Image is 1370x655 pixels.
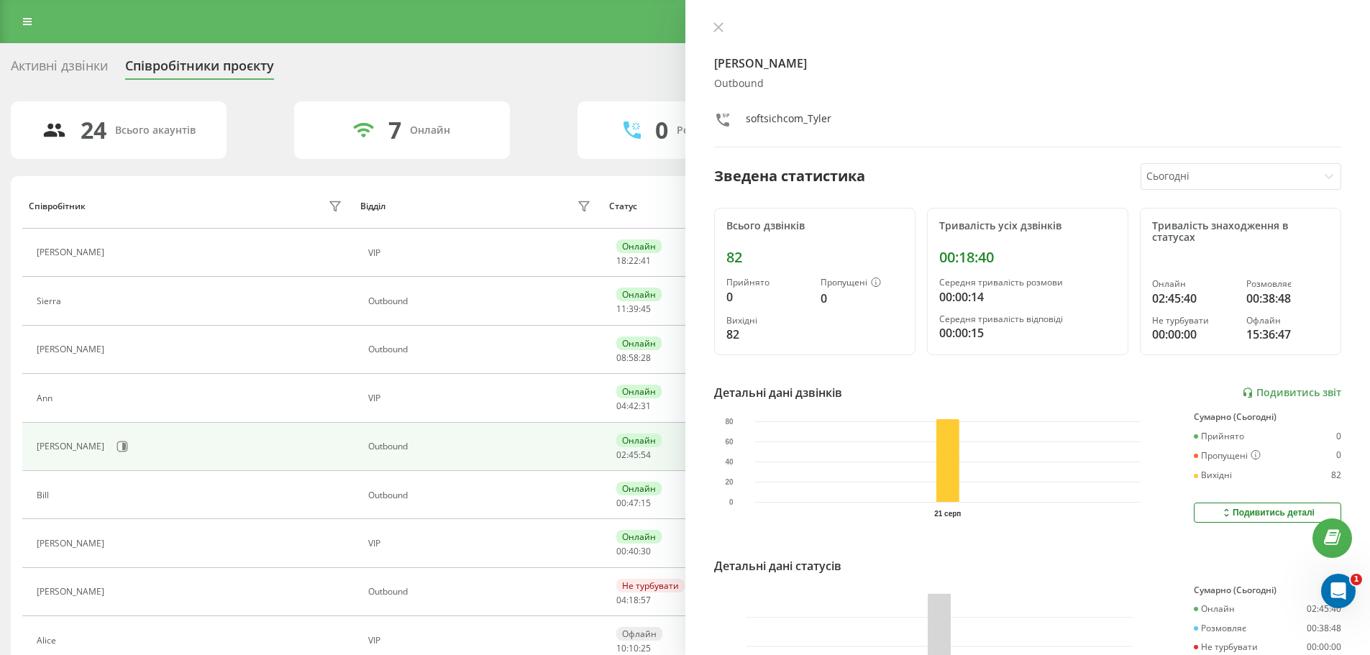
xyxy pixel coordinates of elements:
span: 42 [629,400,639,412]
div: Пропущені [1194,450,1261,462]
span: 45 [641,303,651,315]
div: Оutbound [368,296,595,306]
div: Активні дзвінки [11,58,108,81]
span: 08 [616,352,626,364]
span: 10 [616,642,626,654]
div: Подивитись деталі [1220,507,1315,518]
div: Напишіть нам повідомлення [29,206,240,221]
span: 47 [629,497,639,509]
button: Пошук в статтях [21,262,267,290]
span: 1 [1351,574,1362,585]
div: [PERSON_NAME] [37,587,108,597]
div: 00:38:48 [1307,623,1341,633]
span: 30 [641,545,651,557]
text: 20 [725,478,734,486]
button: Повідомлення [96,449,191,506]
span: 45 [629,449,639,461]
div: 00:18:40 [939,249,1116,266]
div: Вихідні [1194,470,1232,480]
div: Онлайн [616,530,662,544]
div: Пропущені [821,278,903,289]
text: 21 серп [934,510,961,518]
span: 39 [629,303,639,315]
span: Допомога [214,485,265,495]
div: Співробітники проєкту [125,58,274,81]
div: VIP [368,393,595,403]
span: 58 [629,352,639,364]
div: API Ringostat. API-запит з'єднання 2х номерів [21,296,267,338]
div: Середня тривалість розмови [939,278,1116,288]
div: Онлайн [616,336,662,350]
img: Profile image for Artur [209,23,237,52]
div: Офлайн [1246,316,1329,326]
span: 22 [629,255,639,267]
div: Оutbound [368,490,595,500]
div: 0 [726,288,809,306]
div: 00:00:14 [939,288,1116,306]
div: Тривалість усіх дзвінків [939,220,1116,232]
div: VIP [368,248,595,258]
div: 82 [1331,470,1341,480]
span: 04 [616,594,626,606]
div: Розмовляє [1194,623,1246,633]
span: Головна [24,485,71,495]
div: Оutbound [714,78,1342,90]
span: 00 [616,545,626,557]
div: 7 [388,116,401,144]
div: Середня тривалість відповіді [939,314,1116,324]
span: 11 [616,303,626,315]
div: 15:36:47 [1246,326,1329,343]
div: 0 [655,116,668,144]
span: 57 [641,594,651,606]
div: [PERSON_NAME] [37,344,108,354]
div: VIP [368,636,595,646]
div: Онлайн [410,124,450,137]
span: Повідомлення [106,485,181,495]
text: 80 [725,418,734,426]
div: softsichcom_Tyler [746,111,831,132]
span: 04 [616,400,626,412]
div: Відділ [360,201,385,211]
div: Статус [609,201,637,211]
div: 0 [1336,450,1341,462]
div: : : [616,401,651,411]
div: 24 [81,116,106,144]
div: : : [616,498,651,508]
div: Онлайн [616,288,662,301]
span: 41 [641,255,651,267]
div: [PERSON_NAME] [37,441,108,452]
div: Не турбувати [1194,642,1258,652]
button: Допомога [192,449,288,506]
div: Оutbound [368,587,595,597]
h4: [PERSON_NAME] [714,55,1342,72]
div: Оutbound [368,441,595,452]
div: Офлайн [616,627,662,641]
img: Profile image for Ringostat [154,23,183,52]
div: API Ringostat. API-запит з'єднання 2х номерів [29,302,241,332]
div: Огляд функціоналу програми Ringostat Smart Phone [21,391,267,433]
div: Інтеграція з KeyCRM [29,370,241,385]
div: Зведена статистика [714,165,865,187]
div: Закрити [247,23,273,49]
div: Напишіть нам повідомленняЗазвичай ми відповідаємо за хвилину [14,193,273,248]
div: : : [616,450,651,460]
div: 00:00:00 [1307,642,1341,652]
div: 82 [726,326,809,343]
div: : : [616,353,651,363]
img: Profile image for Daniil [181,23,210,52]
div: : : [616,546,651,556]
div: Огляд функціоналу програми Ringostat Smart Phone [29,397,241,427]
div: [PERSON_NAME] [37,247,108,257]
span: 25 [641,642,651,654]
div: : : [616,595,651,605]
div: 02:45:40 [1152,290,1235,307]
span: 15 [641,497,651,509]
div: VIP [368,539,595,549]
span: 18 [616,255,626,267]
div: Розмовляють [677,124,746,137]
iframe: Intercom live chat [1321,574,1356,608]
span: 10 [629,642,639,654]
div: 00:00:00 [1152,326,1235,343]
span: 00 [616,497,626,509]
span: 54 [641,449,651,461]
